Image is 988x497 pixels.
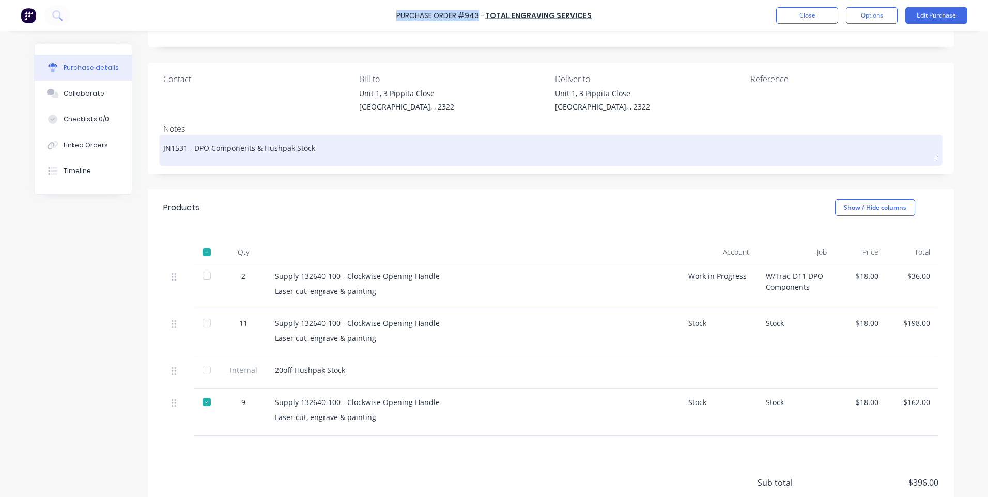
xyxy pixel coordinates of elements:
div: [GEOGRAPHIC_DATA], , 2322 [555,101,650,112]
button: Options [846,7,898,24]
div: Unit 1, 3 Pippita Close [359,88,454,99]
div: Linked Orders [64,141,108,150]
div: Job [758,242,835,262]
button: Close [776,7,838,24]
div: Laser cut, engrave & painting [275,333,672,344]
div: Unit 1, 3 Pippita Close [555,88,650,99]
div: Supply 132640-100 - Clockwise Opening Handle [275,397,672,408]
div: Laser cut, engrave & painting [275,286,672,297]
img: Factory [21,8,36,23]
button: Checklists 0/0 [35,106,132,132]
div: $36.00 [895,271,930,282]
textarea: JN1531 - DPO Components & Hushpak Stock [163,137,938,161]
a: Total Engraving Services [485,10,592,21]
div: Qty [220,242,267,262]
div: Total [887,242,938,262]
div: Laser cut, engrave & painting [275,412,672,423]
div: Stock [758,309,835,356]
div: $162.00 [895,397,930,408]
div: Stock [680,309,758,356]
span: Sub total [758,476,835,489]
div: 9 [228,397,258,408]
button: Edit Purchase [905,7,967,24]
div: Products [163,201,199,214]
div: $198.00 [895,318,930,329]
div: Stock [680,389,758,436]
span: $396.00 [835,476,938,489]
div: 11 [228,318,258,329]
div: Stock [758,389,835,436]
div: Reference [750,73,938,85]
div: Purchase Order #943 - [396,10,484,21]
button: Purchase details [35,55,132,81]
button: Linked Orders [35,132,132,158]
div: W/Trac-D11 DPO Components [758,262,835,309]
div: Supply 132640-100 - Clockwise Opening Handle [275,318,672,329]
div: [GEOGRAPHIC_DATA], , 2322 [359,101,454,112]
div: Bill to [359,73,547,85]
span: Internal [228,365,258,376]
div: 2 [228,271,258,282]
div: Notes [163,122,938,135]
div: Checklists 0/0 [64,115,109,124]
div: Account [680,242,758,262]
button: Show / Hide columns [835,199,915,216]
div: $18.00 [843,397,878,408]
button: Timeline [35,158,132,184]
div: Supply 132640-100 - Clockwise Opening Handle [275,271,672,282]
button: Collaborate [35,81,132,106]
div: Contact [163,73,351,85]
div: Price [835,242,887,262]
div: Deliver to [555,73,743,85]
div: $18.00 [843,271,878,282]
div: $18.00 [843,318,878,329]
div: Collaborate [64,89,104,98]
div: 20off Hushpak Stock [275,365,672,376]
div: Work in Progress [680,262,758,309]
div: Timeline [64,166,91,176]
div: Purchase details [64,63,119,72]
